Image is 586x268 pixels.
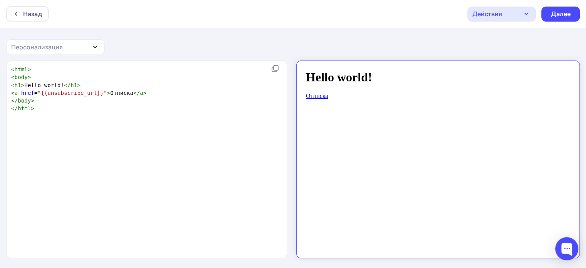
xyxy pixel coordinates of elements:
[6,39,105,54] button: Персонализация
[551,10,571,19] div: Далее
[18,105,31,111] span: html
[28,74,31,80] span: >
[11,74,15,80] span: <
[11,98,18,104] span: </
[28,66,31,72] span: >
[11,90,15,96] span: <
[38,90,107,96] span: "{{unsubscribe_url}}"
[11,82,81,88] span: Hello world!
[31,98,34,104] span: >
[31,105,34,111] span: >
[3,25,25,32] a: Отписка
[140,90,143,96] span: a
[15,74,28,80] span: body
[3,3,268,17] h1: Hello world!
[15,90,18,96] span: a
[21,90,34,96] span: href
[467,7,536,22] button: Действия
[143,90,147,96] span: >
[21,82,25,88] span: >
[77,82,81,88] span: >
[11,66,15,72] span: <
[11,90,147,96] span: = Отписка
[11,105,18,111] span: </
[107,90,111,96] span: >
[133,90,140,96] span: </
[23,9,42,19] div: Назад
[11,42,63,52] div: Персонализация
[71,82,77,88] span: h1
[15,66,28,72] span: html
[18,98,31,104] span: body
[64,82,71,88] span: </
[15,82,21,88] span: h1
[11,82,15,88] span: <
[472,9,502,19] div: Действия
